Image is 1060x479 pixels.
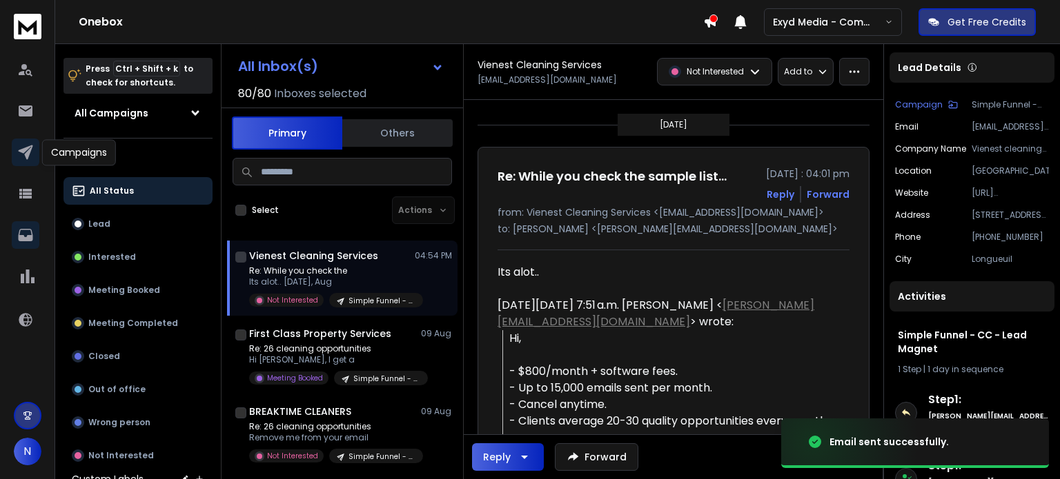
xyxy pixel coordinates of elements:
h1: Onebox [79,14,703,30]
p: Company Name [895,143,966,154]
div: [DATE][DATE] 7:51 a.m. [PERSON_NAME] < > wrote: [498,297,838,330]
p: [GEOGRAPHIC_DATA] [972,165,1049,176]
button: Interested [63,243,213,271]
p: website [895,187,928,198]
p: Add to [784,66,812,77]
p: Out of office [88,384,146,395]
p: [EMAIL_ADDRESS][DOMAIN_NAME] [478,74,617,85]
button: Others [342,118,453,148]
img: logo [14,14,41,39]
button: All Status [63,177,213,205]
h6: Step 1 : [928,391,1049,408]
p: Simple Funnel - CC - Lead Magnet [349,451,415,462]
p: Exyd Media - Commercial Cleaning [773,15,885,29]
h3: Filters [63,150,213,169]
p: Not Interested [267,295,318,305]
p: Campaign [895,99,943,110]
p: Press to check for shortcuts. [86,62,193,90]
button: All Inbox(s) [227,52,455,80]
h1: Vienest Cleaning Services [249,249,378,263]
button: Not Interested [63,442,213,469]
button: N [14,438,41,465]
p: Simple Funnel - CC - Lead Magnet [353,374,420,384]
p: Phone [895,232,921,243]
p: [EMAIL_ADDRESS][DOMAIN_NAME] [972,121,1049,132]
p: [URL][DOMAIN_NAME] [972,187,1049,198]
button: Out of office [63,376,213,403]
p: Interested [88,252,136,263]
p: All Status [90,185,134,196]
p: [STREET_ADDRESS][PERSON_NAME] [972,210,1049,221]
button: Meeting Completed [63,309,213,337]
p: Not Interested [88,450,154,461]
p: city [895,254,912,265]
p: Hi [PERSON_NAME], I get a [249,354,415,365]
p: location [895,165,932,176]
div: Reply [483,450,511,464]
p: Get Free Credits [948,15,1026,29]
p: Closed [88,351,120,362]
p: address [895,210,930,221]
p: Not Interested [687,66,744,77]
button: Get Free Credits [919,8,1036,36]
h1: All Campaigns [75,106,148,120]
span: 1 Step [898,363,921,375]
label: Select [252,205,279,216]
h3: Inboxes selected [274,85,366,102]
p: Vienest cleaning services [972,143,1049,154]
p: to: [PERSON_NAME] <[PERSON_NAME][EMAIL_ADDRESS][DOMAIN_NAME]> [498,222,850,236]
h1: All Inbox(s) [238,59,318,73]
p: Remove me from your email [249,432,415,443]
p: Not Interested [267,451,318,461]
button: Primary [232,116,342,150]
div: | [898,364,1046,375]
div: - Up to 15,000 emails sent per month. [509,380,838,396]
div: Email sent successfully. [830,435,949,449]
p: Meeting Booked [267,373,323,383]
div: Forward [807,187,850,201]
p: Simple Funnel - CC - Lead Magnet [349,296,415,306]
button: Reply [472,443,544,471]
a: [PERSON_NAME][EMAIL_ADDRESS][DOMAIN_NAME] [498,297,814,329]
p: 09 Aug [421,328,452,339]
div: Hi, [509,330,838,347]
p: [DATE] [660,119,687,130]
p: Lead [88,218,110,230]
h1: Simple Funnel - CC - Lead Magnet [898,328,1046,356]
button: All Campaigns [63,99,213,127]
div: Campaigns [42,139,116,165]
p: Meeting Completed [88,318,178,329]
p: Re: 26 cleaning opportunities [249,343,415,354]
p: Email [895,121,919,132]
div: - $800/month + software fees. [509,363,838,380]
p: 09 Aug [421,406,452,417]
p: Its alot.. [DATE], Aug [249,276,415,287]
div: - Cancel anytime. [509,396,838,413]
p: Wrong person [88,417,150,428]
p: from: Vienest Cleaning Services <[EMAIL_ADDRESS][DOMAIN_NAME]> [498,205,850,219]
button: Lead [63,210,213,238]
p: Meeting Booked [88,285,160,296]
span: 1 day in sequence [927,363,1003,375]
p: Simple Funnel - CC - Lead Magnet [972,99,1049,110]
button: Wrong person [63,409,213,436]
h1: First Class Property Services [249,327,391,340]
button: Closed [63,343,213,370]
p: [PHONE_NUMBER] [972,232,1049,243]
h1: Re: While you check the sample list… [498,167,727,186]
button: Forward [555,443,638,471]
p: [DATE] : 04:01 pm [766,167,850,181]
button: Campaign [895,99,958,110]
p: Re: 26 cleaning opportunities [249,421,415,432]
h1: BREAKTIME CLEANERS [249,405,351,418]
p: 04:54 PM [415,250,452,261]
span: 80 / 80 [238,85,271,102]
h1: Vienest Cleaning Services [478,58,602,72]
p: Longueuil [972,254,1049,265]
div: Activities [890,281,1054,312]
div: - Clients average 20-30 quality opportunities every month. [509,413,838,429]
button: Meeting Booked [63,276,213,304]
div: Its alot.. [498,264,838,281]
